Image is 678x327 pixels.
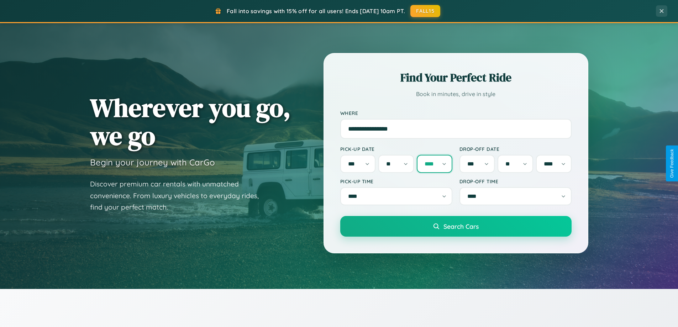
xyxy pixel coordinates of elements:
label: Pick-up Time [340,178,452,184]
button: FALL15 [410,5,440,17]
span: Fall into savings with 15% off for all users! Ends [DATE] 10am PT. [227,7,405,15]
button: Search Cars [340,216,572,237]
div: Give Feedback [669,149,674,178]
label: Pick-up Date [340,146,452,152]
h3: Begin your journey with CarGo [90,157,215,168]
p: Book in minutes, drive in style [340,89,572,99]
p: Discover premium car rentals with unmatched convenience. From luxury vehicles to everyday rides, ... [90,178,268,213]
h2: Find Your Perfect Ride [340,70,572,85]
h1: Wherever you go, we go [90,94,291,150]
label: Drop-off Time [459,178,572,184]
label: Drop-off Date [459,146,572,152]
label: Where [340,110,572,116]
span: Search Cars [443,222,479,230]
